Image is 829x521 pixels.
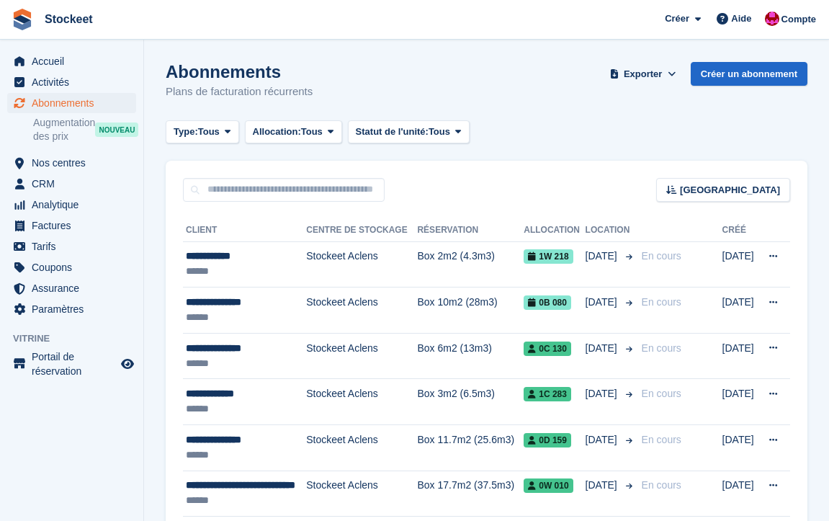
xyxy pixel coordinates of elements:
span: Accueil [32,51,118,71]
td: Box 3m2 (6.5m3) [417,379,524,425]
span: Statut de l'unité: [356,125,429,139]
span: Abonnements [32,93,118,113]
button: Exporter [607,62,679,86]
td: [DATE] [722,241,757,288]
td: Stockeet Aclens [306,471,417,517]
th: Réservation [417,219,524,242]
a: menu [7,215,136,236]
span: Nos centres [32,153,118,173]
a: Créer un abonnement [691,62,807,86]
span: Tous [301,125,323,139]
span: Analytique [32,195,118,215]
a: menu [7,174,136,194]
span: [DATE] [586,249,620,264]
span: Portail de réservation [32,349,118,378]
span: Exporter [624,67,662,81]
span: 1C 283 [524,387,571,401]
span: Allocation: [253,125,301,139]
td: Stockeet Aclens [306,333,417,379]
span: Activités [32,72,118,92]
a: menu [7,257,136,277]
span: CRM [32,174,118,194]
button: Allocation: Tous [245,120,342,144]
a: menu [7,153,136,173]
span: 0B 080 [524,295,571,310]
span: En cours [642,342,681,354]
span: Paramètres [32,299,118,319]
a: menu [7,51,136,71]
span: Compte [781,12,816,27]
span: 0D 159 [524,433,571,447]
td: Stockeet Aclens [306,379,417,425]
a: Augmentation des prix NOUVEAU [33,115,136,144]
span: En cours [642,388,681,399]
span: En cours [642,479,681,491]
img: Valentin BURDET [765,12,779,26]
a: menu [7,278,136,298]
td: Box 6m2 (13m3) [417,333,524,379]
p: Plans de facturation récurrents [166,84,313,100]
span: En cours [642,250,681,262]
span: Type: [174,125,198,139]
th: Centre de stockage [306,219,417,242]
span: Tous [198,125,220,139]
a: menu [7,236,136,257]
span: Augmentation des prix [33,116,95,143]
td: [DATE] [722,333,757,379]
span: 0C 130 [524,342,571,356]
button: Type: Tous [166,120,239,144]
a: menu [7,349,136,378]
td: Stockeet Aclens [306,425,417,471]
span: [DATE] [586,295,620,310]
span: Factures [32,215,118,236]
span: Tarifs [32,236,118,257]
span: En cours [642,296,681,308]
td: Box 17.7m2 (37.5m3) [417,471,524,517]
td: [DATE] [722,471,757,517]
span: [DATE] [586,386,620,401]
span: Assurance [32,278,118,298]
span: Coupons [32,257,118,277]
span: [DATE] [586,478,620,493]
td: Box 10m2 (28m3) [417,288,524,334]
span: [GEOGRAPHIC_DATA] [680,183,780,197]
a: menu [7,195,136,215]
th: Allocation [524,219,585,242]
td: Box 11.7m2 (25.6m3) [417,425,524,471]
a: Stockeet [39,7,99,31]
th: Client [183,219,306,242]
td: Box 2m2 (4.3m3) [417,241,524,288]
td: [DATE] [722,288,757,334]
td: [DATE] [722,425,757,471]
span: [DATE] [586,432,620,447]
td: [DATE] [722,379,757,425]
th: Créé [722,219,757,242]
td: Stockeet Aclens [306,241,417,288]
a: menu [7,72,136,92]
span: En cours [642,434,681,445]
td: Stockeet Aclens [306,288,417,334]
span: 1W 218 [524,249,573,264]
span: 0W 010 [524,478,573,493]
span: [DATE] [586,341,620,356]
span: Aide [731,12,751,26]
img: stora-icon-8386f47178a22dfd0bd8f6a31ec36ba5ce8667c1dd55bd0f319d3a0aa187defe.svg [12,9,33,30]
div: NOUVEAU [95,123,138,137]
h1: Abonnements [166,62,313,81]
th: Location [586,219,636,242]
span: Créer [665,12,689,26]
a: Boutique d'aperçu [119,355,136,373]
button: Statut de l'unité: Tous [348,120,470,144]
span: Tous [429,125,450,139]
a: menu [7,93,136,113]
a: menu [7,299,136,319]
span: Vitrine [13,331,143,346]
